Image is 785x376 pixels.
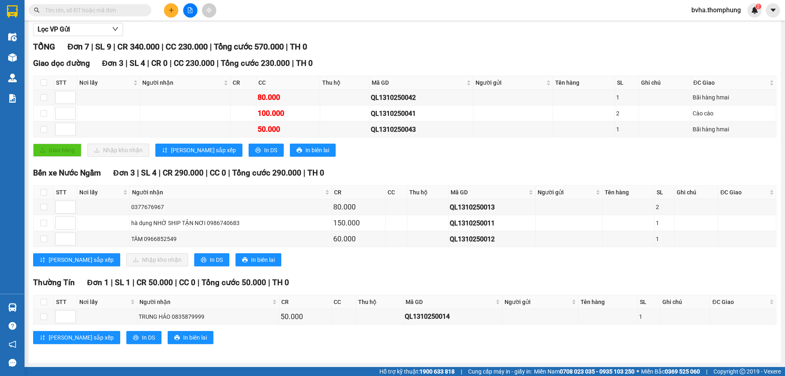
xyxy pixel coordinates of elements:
div: QL1310250041 [371,108,472,119]
th: CC [386,186,407,199]
span: file-add [187,7,193,13]
th: CR [332,186,386,199]
div: QL1310250013 [450,202,534,212]
button: printerIn biên lai [168,331,213,344]
button: caret-down [766,3,780,18]
span: Người gửi [475,78,545,87]
span: Tổng cước 290.000 [232,168,301,178]
strong: 1900 633 818 [419,368,455,375]
span: | [147,59,149,68]
span: | [197,278,200,287]
span: Đơn 1 [87,278,109,287]
span: | [217,59,219,68]
span: Bến xe Nước Ngầm [33,168,101,178]
span: Tổng cước 230.000 [221,59,290,68]
span: CC 0 [210,168,226,178]
span: SL 4 [130,59,145,68]
span: SL 1 [115,278,130,287]
span: TỔNG [33,42,55,52]
span: In DS [264,146,277,155]
th: Tên hàng [603,186,655,199]
div: 60.000 [333,233,384,245]
th: Ghi chú [639,76,691,90]
span: | [159,168,161,178]
strong: 0369 525 060 [665,368,700,375]
th: CC [256,76,320,90]
div: 50.000 [258,124,318,135]
span: Người gửi [538,188,594,197]
th: Thu hộ [407,186,449,199]
span: | [137,168,139,178]
span: Mã GD [372,78,465,87]
button: sort-ascending[PERSON_NAME] sắp xếp [33,253,120,266]
th: CR [231,76,256,90]
span: | [292,59,294,68]
span: | [111,278,113,287]
span: sort-ascending [40,335,45,341]
span: | [303,168,305,178]
img: warehouse-icon [8,53,17,62]
td: QL1310250043 [370,122,473,137]
span: In biên lai [251,255,275,264]
div: 1 [656,234,673,243]
span: Đơn 3 [102,59,124,68]
img: icon-new-feature [751,7,758,14]
span: Người gửi [505,297,570,306]
div: QL1310250012 [450,234,534,244]
span: Thường Tín [33,278,75,287]
span: | [126,59,128,68]
span: question-circle [9,322,16,330]
span: CR 50.000 [137,278,173,287]
span: Miền Nam [534,367,635,376]
div: TRUNG HẢO 0835879999 [139,312,278,321]
div: 50.000 [280,311,330,322]
th: Thu hộ [356,295,404,309]
img: warehouse-icon [8,303,17,312]
span: TH 0 [307,168,324,178]
span: Mã GD [451,188,527,197]
span: printer [201,257,206,263]
th: CC [332,295,356,309]
span: | [132,278,135,287]
th: SL [655,186,675,199]
div: 1 [616,125,637,134]
span: printer [255,147,261,154]
span: bvha.thomphung [685,5,747,15]
span: CR 290.000 [163,168,204,178]
span: [PERSON_NAME] sắp xếp [171,146,236,155]
th: Thu hộ [320,76,370,90]
span: CC 230.000 [174,59,215,68]
div: 0377676967 [131,203,330,212]
span: Nơi lấy [79,188,121,197]
span: | [268,278,270,287]
div: QL1310250043 [371,124,472,135]
td: QL1310250014 [404,309,502,325]
span: Nơi lấy [79,78,132,87]
span: TH 0 [272,278,289,287]
img: warehouse-icon [8,74,17,82]
strong: 0708 023 035 - 0935 103 250 [560,368,635,375]
span: Miền Bắc [641,367,700,376]
span: copyright [740,369,745,374]
button: file-add [183,3,197,18]
td: QL1310250013 [449,199,536,215]
span: caret-down [769,7,777,14]
span: Hỗ trợ kỹ thuật: [379,367,455,376]
span: Đơn 7 [67,42,89,52]
th: STT [54,76,77,90]
span: ĐC Giao [712,297,768,306]
th: CR [279,295,332,309]
th: STT [54,186,77,199]
span: ĐC Giao [693,78,768,87]
span: Người nhận [142,78,222,87]
span: | [91,42,93,52]
span: | [170,59,172,68]
div: Bãi hàng hmai [693,125,775,134]
span: CC 0 [179,278,195,287]
div: QL1310250011 [450,218,534,228]
span: CR 340.000 [117,42,159,52]
span: message [9,359,16,367]
th: Tên hàng [553,76,615,90]
span: notification [9,340,16,348]
span: CR 0 [151,59,168,68]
